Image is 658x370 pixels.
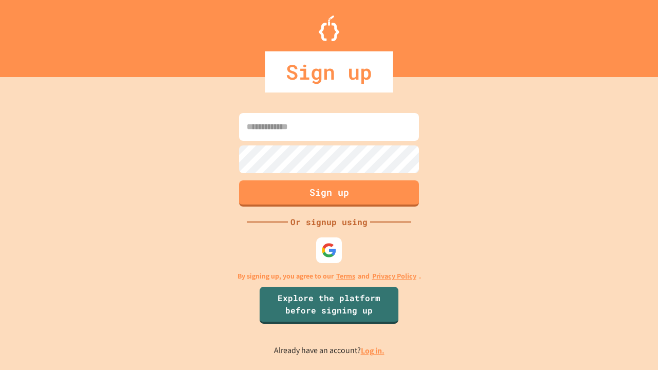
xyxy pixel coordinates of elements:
[361,345,385,356] a: Log in.
[319,15,339,41] img: Logo.svg
[372,271,416,282] a: Privacy Policy
[239,180,419,207] button: Sign up
[260,287,398,324] a: Explore the platform before signing up
[274,344,385,357] p: Already have an account?
[237,271,421,282] p: By signing up, you agree to our and .
[336,271,355,282] a: Terms
[321,243,337,258] img: google-icon.svg
[265,51,393,92] div: Sign up
[288,216,370,228] div: Or signup using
